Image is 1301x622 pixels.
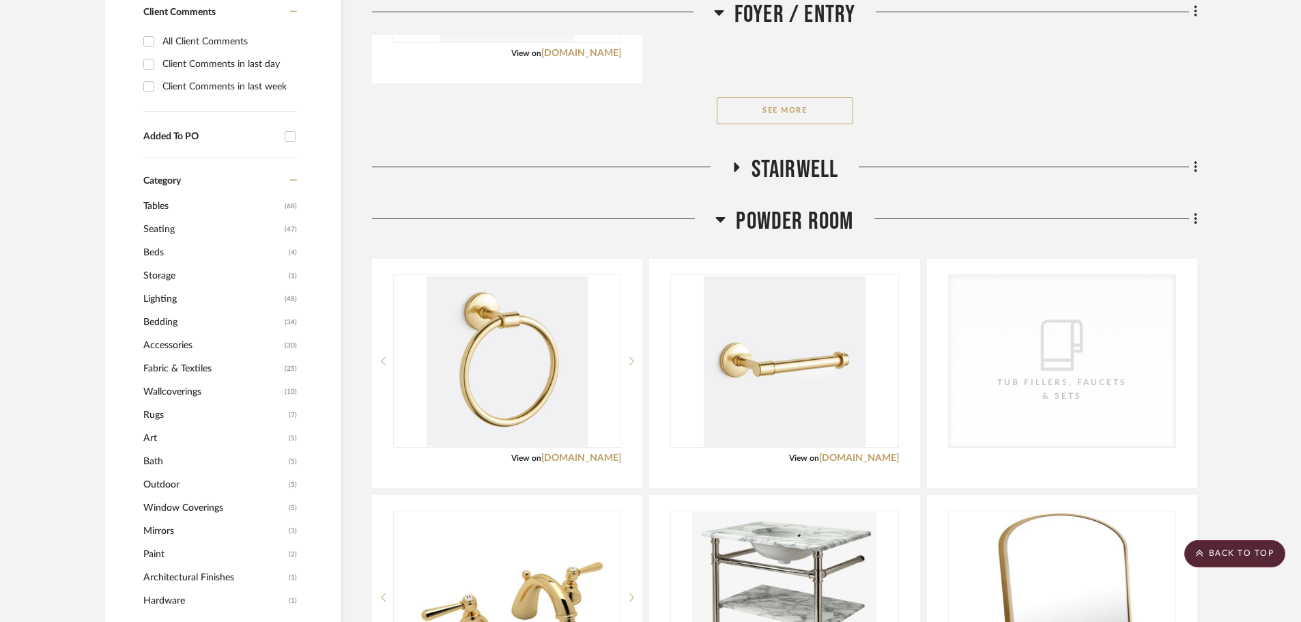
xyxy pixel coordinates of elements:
[162,76,294,98] div: Client Comments in last week
[289,520,297,542] span: (3)
[162,31,294,53] div: All Client Comments
[143,589,285,612] span: Hardware
[285,335,297,356] span: (30)
[704,276,865,447] img: TP Holder
[289,567,297,589] span: (1)
[143,195,281,218] span: Tables
[143,450,285,473] span: Bath
[289,451,297,472] span: (5)
[717,97,853,124] button: See More
[285,218,297,240] span: (47)
[289,590,297,612] span: (1)
[289,242,297,264] span: (4)
[541,453,621,463] a: [DOMAIN_NAME]
[752,155,839,184] span: Stairwell
[671,275,898,447] div: 0
[789,454,819,462] span: View on
[819,453,899,463] a: [DOMAIN_NAME]
[1184,540,1285,567] scroll-to-top-button: BACK TO TOP
[143,264,285,287] span: Storage
[162,53,294,75] div: Client Comments in last day
[143,427,285,450] span: Art
[143,543,285,566] span: Paint
[289,265,297,287] span: (1)
[143,334,281,357] span: Accessories
[285,288,297,310] span: (48)
[143,520,285,543] span: Mirrors
[289,474,297,496] span: (5)
[143,404,285,427] span: Rugs
[143,311,281,334] span: Bedding
[511,454,541,462] span: View on
[285,195,297,217] span: (68)
[285,311,297,333] span: (34)
[143,287,281,311] span: Lighting
[427,276,588,447] img: Towel Ring
[143,8,216,17] span: Client Comments
[736,207,853,236] span: Powder Room
[143,380,281,404] span: Wallcoverings
[143,241,285,264] span: Beds
[143,175,181,187] span: Category
[289,497,297,519] span: (5)
[541,48,621,58] a: [DOMAIN_NAME]
[143,473,285,496] span: Outdoor
[511,49,541,57] span: View on
[289,404,297,426] span: (7)
[994,376,1130,403] div: Tub Fillers, Faucets & Sets
[289,427,297,449] span: (5)
[143,131,278,143] div: Added To PO
[285,358,297,380] span: (25)
[289,543,297,565] span: (2)
[143,357,281,380] span: Fabric & Textiles
[143,566,285,589] span: Architectural Finishes
[285,381,297,403] span: (10)
[143,218,281,241] span: Seating
[143,496,285,520] span: Window Coverings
